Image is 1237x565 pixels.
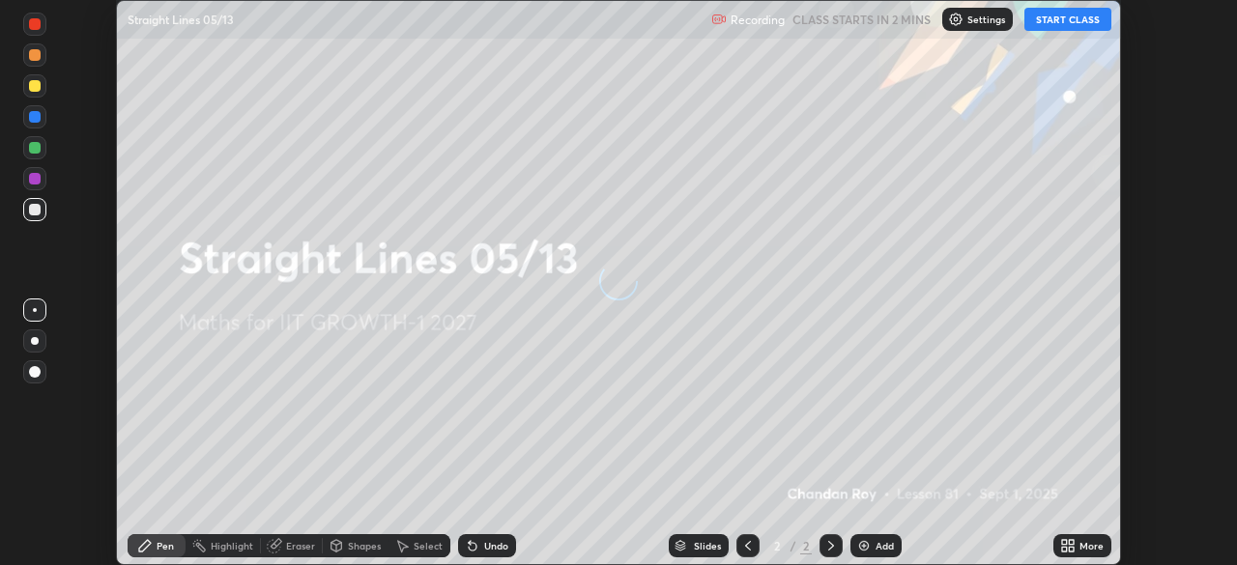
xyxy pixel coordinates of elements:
p: Straight Lines 05/13 [128,12,234,27]
div: 2 [800,537,812,554]
img: recording.375f2c34.svg [711,12,727,27]
div: 2 [767,540,787,551]
div: Eraser [286,541,315,551]
div: Add [876,541,894,551]
p: Recording [731,13,785,27]
div: Select [414,541,443,551]
div: Highlight [211,541,253,551]
div: More [1079,541,1104,551]
img: class-settings-icons [948,12,964,27]
button: START CLASS [1024,8,1111,31]
img: add-slide-button [856,538,872,553]
div: Slides [694,541,721,551]
div: / [791,540,796,551]
div: Shapes [348,541,381,551]
div: Pen [157,541,174,551]
p: Settings [967,14,1005,24]
h5: CLASS STARTS IN 2 MINS [792,11,931,28]
div: Undo [484,541,508,551]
